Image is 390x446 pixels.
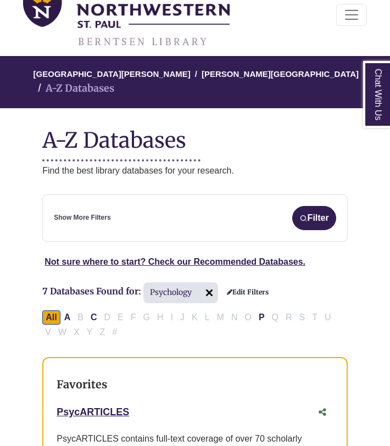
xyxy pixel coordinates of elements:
[57,378,333,391] h3: Favorites
[292,206,336,230] button: Filter
[42,164,348,178] p: Find the best library databases for your research.
[61,310,74,325] button: Filter Results A
[143,282,218,303] span: Psychology
[202,68,359,79] a: [PERSON_NAME][GEOGRAPHIC_DATA]
[42,310,60,325] button: All
[42,312,335,336] div: Alpha-list to filter by first letter of database name
[255,310,268,325] button: Filter Results P
[54,213,110,223] a: Show More Filters
[200,284,218,302] img: arr097.svg
[34,81,114,97] li: A-Z Databases
[34,68,191,79] a: [GEOGRAPHIC_DATA][PERSON_NAME]
[336,4,367,26] button: Toggle navigation
[42,286,141,297] span: 7 Databases Found for:
[227,288,269,296] a: Edit Filters
[87,310,101,325] button: Filter Results C
[311,402,333,423] button: Share this database
[42,56,348,109] nav: breadcrumb
[57,406,129,417] a: PsycARTICLES
[42,119,348,153] h1: A-Z Databases
[44,257,305,266] a: Not sure where to start? Check our Recommended Databases.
